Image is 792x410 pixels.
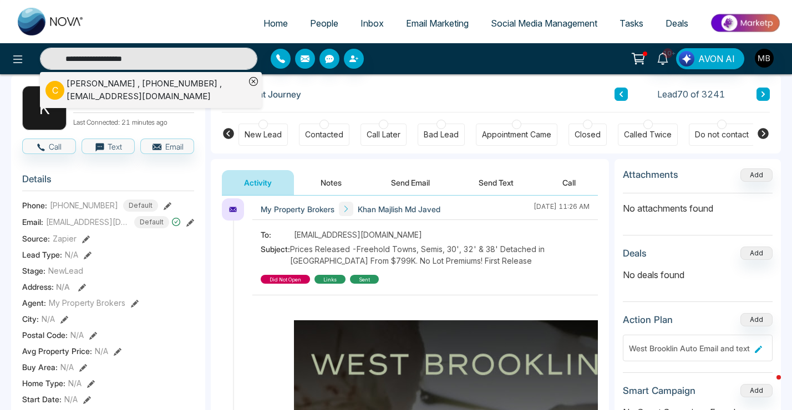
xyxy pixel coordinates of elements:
[654,13,699,34] a: Deals
[350,275,379,284] div: sent
[140,139,194,154] button: Email
[73,115,194,127] p: Last Connected: 21 minutes ago
[754,372,781,399] iframe: Intercom live chat
[22,249,62,260] span: Lead Type:
[18,8,84,35] img: Nova CRM Logo
[261,229,294,240] span: To:
[22,281,70,293] span: Address:
[53,233,77,244] span: Zapier
[623,193,773,215] p: No attachments found
[406,18,469,29] span: Email Marketing
[67,78,245,102] div: [PERSON_NAME] , [PHONE_NUMBER] , [EMAIL_ADDRESS][DOMAIN_NAME]
[65,249,78,260] span: N/A
[623,314,673,325] h3: Action Plan
[679,51,694,66] img: Lead Flow
[367,129,400,140] div: Call Later
[361,18,384,29] span: Inbox
[134,216,169,228] span: Default
[310,18,338,29] span: People
[540,170,598,195] button: Call
[663,48,673,58] span: 10+
[624,129,672,140] div: Called Twice
[261,275,310,284] div: did not open
[22,313,39,325] span: City :
[740,313,773,326] button: Add
[22,139,76,154] button: Call
[22,173,194,191] h3: Details
[95,345,108,357] span: N/A
[740,247,773,260] button: Add
[290,243,590,266] span: Prices Released -Freehold Towns, Semis, 30', 32' & 38' Detached in [GEOGRAPHIC_DATA] From $799K. ...
[56,282,70,291] span: N/A
[623,268,773,281] p: No deals found
[620,18,643,29] span: Tasks
[623,248,647,259] h3: Deals
[305,129,343,140] div: Contacted
[623,385,695,396] h3: Smart Campaign
[629,342,750,354] div: West Brooklin Auto Email and text
[261,203,334,215] span: My Property Brokers
[755,49,774,68] img: User Avatar
[456,170,536,195] button: Send Text
[676,48,744,69] button: AVON AI
[70,329,84,341] span: N/A
[82,139,135,154] button: Text
[49,297,125,309] span: My Property Brokers
[252,13,299,34] a: Home
[50,199,118,211] span: [PHONE_NUMBER]
[222,170,294,195] button: Activity
[22,216,43,228] span: Email:
[245,129,282,140] div: New Lead
[740,170,773,179] span: Add
[261,243,290,266] span: Subject:
[22,297,46,309] span: Agent:
[424,129,459,140] div: Bad Lead
[657,88,725,101] span: Lead 70 of 3241
[608,13,654,34] a: Tasks
[45,81,64,100] p: C
[22,345,92,357] span: Avg Property Price :
[42,313,55,325] span: N/A
[22,393,62,405] span: Start Date :
[263,18,288,29] span: Home
[369,170,452,195] button: Send Email
[22,329,68,341] span: Postal Code :
[695,129,749,140] div: Do not contact
[48,265,83,276] span: NewLead
[22,199,47,211] span: Phone:
[294,229,422,240] span: [EMAIL_ADDRESS][DOMAIN_NAME]
[705,11,785,35] img: Market-place.gif
[60,361,74,373] span: N/A
[480,13,608,34] a: Social Media Management
[575,129,601,140] div: Closed
[46,216,129,228] span: [EMAIL_ADDRESS][DOMAIN_NAME]
[298,170,364,195] button: Notes
[22,233,50,244] span: Source:
[349,13,395,34] a: Inbox
[740,168,773,182] button: Add
[534,202,590,216] div: [DATE] 11:26 AM
[491,18,597,29] span: Social Media Management
[698,52,735,65] span: AVON AI
[623,169,678,180] h3: Attachments
[299,13,349,34] a: People
[22,265,45,276] span: Stage:
[22,377,65,389] span: Home Type :
[68,377,82,389] span: N/A
[482,129,551,140] div: Appointment Came
[22,361,58,373] span: Buy Area :
[314,275,346,284] div: links
[649,48,676,68] a: 10+
[123,199,158,212] span: Default
[395,13,480,34] a: Email Marketing
[64,393,78,405] span: N/A
[22,86,67,130] div: K
[358,203,440,215] span: Khan Majlish Md Javed
[740,384,773,397] button: Add
[666,18,688,29] span: Deals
